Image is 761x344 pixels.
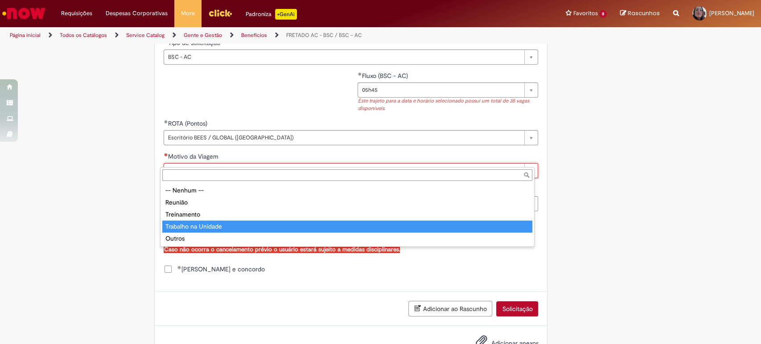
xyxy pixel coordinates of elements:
div: Trabalho na Unidade [162,221,532,233]
div: Reunião [162,197,532,209]
ul: Motivo da Viagem [160,183,534,246]
div: Outros [162,233,532,245]
div: -- Nenhum -- [162,184,532,197]
div: Treinamento [162,209,532,221]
